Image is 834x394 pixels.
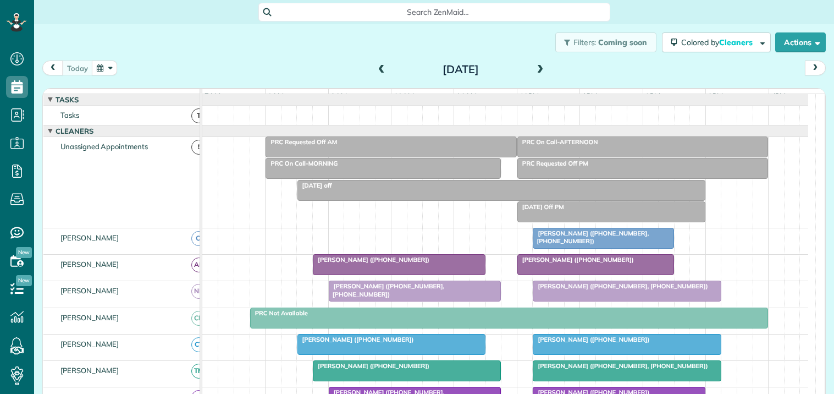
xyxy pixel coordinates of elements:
span: [PERSON_NAME] [58,366,121,375]
span: [PERSON_NAME] [58,286,121,295]
span: [PERSON_NAME] [58,313,121,322]
span: [PERSON_NAME] [58,260,121,269]
span: 9am [329,91,349,100]
span: Unassigned Appointments [58,142,150,151]
span: [PERSON_NAME] ([PHONE_NUMBER], [PHONE_NUMBER]) [532,229,649,245]
span: PRC Requested Off PM [517,160,589,167]
span: 7am [202,91,223,100]
span: [PERSON_NAME] ([PHONE_NUMBER]) [517,256,634,264]
span: [PERSON_NAME] ([PHONE_NUMBER]) [532,336,650,343]
button: Colored byCleaners [662,32,771,52]
span: T [191,108,206,123]
span: 10am [391,91,416,100]
span: 2pm [643,91,662,100]
button: prev [42,61,63,75]
span: [PERSON_NAME] [58,233,121,242]
span: [PERSON_NAME] ([PHONE_NUMBER], [PHONE_NUMBER]) [532,282,708,290]
button: today [62,61,93,75]
span: ! [191,140,206,155]
span: Tasks [53,95,81,104]
span: CJ [191,231,206,246]
span: TM [191,364,206,379]
span: Cleaners [719,37,754,47]
span: [DATE] off [297,182,333,189]
span: PRC Not Available [250,309,308,317]
span: 11am [454,91,479,100]
span: 12pm [517,91,541,100]
span: AR [191,258,206,272]
span: 3pm [706,91,725,100]
span: [PERSON_NAME] ([PHONE_NUMBER]) [312,256,430,264]
span: Coming soon [598,37,648,47]
span: [PERSON_NAME] ([PHONE_NUMBER], [PHONE_NUMBER]) [328,282,445,298]
span: New [16,275,32,286]
span: 4pm [769,91,788,100]
span: CM [191,311,206,326]
span: [PERSON_NAME] [58,340,121,348]
h2: [DATE] [392,63,529,75]
span: PRC On Call-AFTERNOON [517,138,599,146]
span: [PERSON_NAME] ([PHONE_NUMBER], [PHONE_NUMBER]) [532,362,708,370]
span: 8am [266,91,286,100]
span: [PERSON_NAME] ([PHONE_NUMBER]) [312,362,430,370]
span: [DATE] Off PM [517,203,565,211]
button: Actions [775,32,826,52]
button: next [805,61,826,75]
span: [PERSON_NAME] ([PHONE_NUMBER]) [297,336,415,343]
span: PRC Requested Off AM [265,138,338,146]
span: Colored by [681,37,756,47]
span: ND [191,284,206,299]
span: Cleaners [53,127,96,135]
span: Tasks [58,111,81,119]
span: New [16,247,32,258]
span: PRC On Call-MORNING [265,160,338,167]
span: CT [191,337,206,352]
span: Filters: [573,37,596,47]
span: 1pm [580,91,599,100]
